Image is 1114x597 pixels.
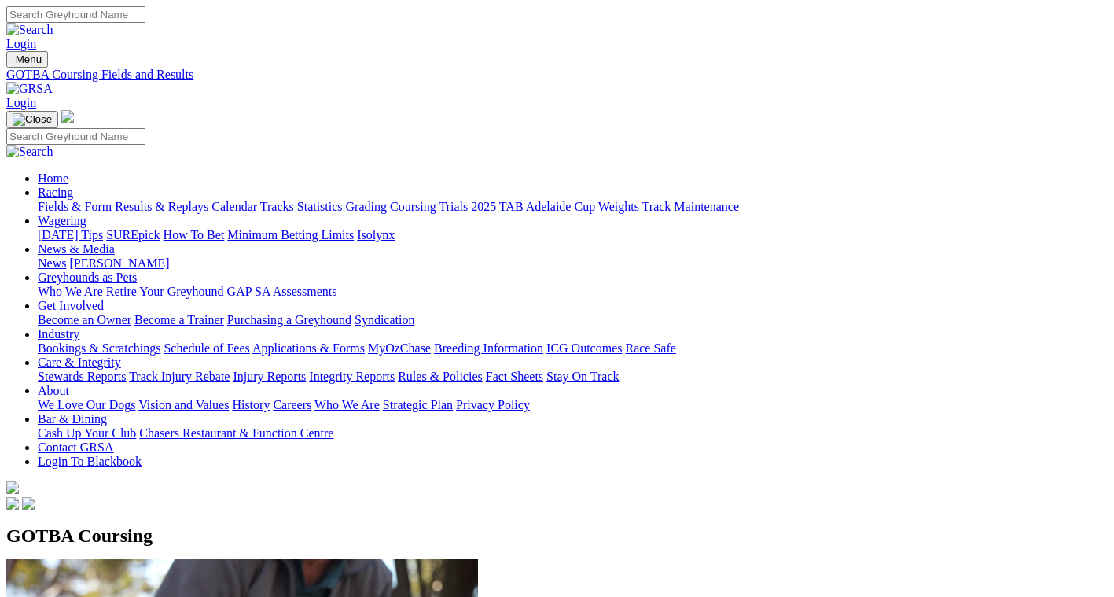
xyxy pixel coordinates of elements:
[164,228,225,241] a: How To Bet
[106,285,224,298] a: Retire Your Greyhound
[355,313,414,326] a: Syndication
[38,256,1108,271] div: News & Media
[38,412,107,426] a: Bar & Dining
[38,299,104,312] a: Get Involved
[38,171,68,185] a: Home
[260,200,294,213] a: Tracks
[486,370,543,383] a: Fact Sheets
[297,200,343,213] a: Statistics
[368,341,431,355] a: MyOzChase
[38,228,1108,242] div: Wagering
[642,200,739,213] a: Track Maintenance
[314,398,380,411] a: Who We Are
[6,6,145,23] input: Search
[69,256,169,270] a: [PERSON_NAME]
[6,96,36,109] a: Login
[6,82,53,96] img: GRSA
[6,525,153,546] span: GOTBA Coursing
[546,341,622,355] a: ICG Outcomes
[227,313,351,326] a: Purchasing a Greyhound
[6,481,19,494] img: logo-grsa-white.png
[6,23,53,37] img: Search
[16,53,42,65] span: Menu
[38,200,112,213] a: Fields & Form
[227,228,354,241] a: Minimum Betting Limits
[129,370,230,383] a: Track Injury Rebate
[139,426,333,440] a: Chasers Restaurant & Function Centre
[398,370,483,383] a: Rules & Policies
[115,200,208,213] a: Results & Replays
[273,398,311,411] a: Careers
[38,426,1108,440] div: Bar & Dining
[38,341,1108,356] div: Industry
[38,341,160,355] a: Bookings & Scratchings
[346,200,387,213] a: Grading
[38,398,135,411] a: We Love Our Dogs
[22,497,35,510] img: twitter.svg
[38,356,121,369] a: Care & Integrity
[38,327,79,341] a: Industry
[434,341,543,355] a: Breeding Information
[38,200,1108,214] div: Racing
[598,200,639,213] a: Weights
[6,497,19,510] img: facebook.svg
[38,384,69,397] a: About
[6,51,48,68] button: Toggle navigation
[6,37,36,50] a: Login
[546,370,619,383] a: Stay On Track
[38,455,142,468] a: Login To Blackbook
[38,214,86,227] a: Wagering
[439,200,468,213] a: Trials
[38,370,1108,384] div: Care & Integrity
[38,370,126,383] a: Stewards Reports
[38,313,131,326] a: Become an Owner
[38,285,103,298] a: Who We Are
[6,68,1108,82] a: GOTBA Coursing Fields and Results
[6,111,58,128] button: Toggle navigation
[38,440,113,454] a: Contact GRSA
[252,341,365,355] a: Applications & Forms
[38,228,103,241] a: [DATE] Tips
[13,113,52,126] img: Close
[38,256,66,270] a: News
[390,200,436,213] a: Coursing
[227,285,337,298] a: GAP SA Assessments
[6,128,145,145] input: Search
[383,398,453,411] a: Strategic Plan
[232,398,270,411] a: History
[625,341,675,355] a: Race Safe
[233,370,306,383] a: Injury Reports
[38,313,1108,327] div: Get Involved
[471,200,595,213] a: 2025 TAB Adelaide Cup
[38,242,115,256] a: News & Media
[357,228,395,241] a: Isolynx
[309,370,395,383] a: Integrity Reports
[61,110,74,123] img: logo-grsa-white.png
[38,426,136,440] a: Cash Up Your Club
[106,228,160,241] a: SUREpick
[38,398,1108,412] div: About
[38,271,137,284] a: Greyhounds as Pets
[456,398,530,411] a: Privacy Policy
[134,313,224,326] a: Become a Trainer
[138,398,229,411] a: Vision and Values
[38,186,73,199] a: Racing
[38,285,1108,299] div: Greyhounds as Pets
[211,200,257,213] a: Calendar
[6,145,53,159] img: Search
[164,341,249,355] a: Schedule of Fees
